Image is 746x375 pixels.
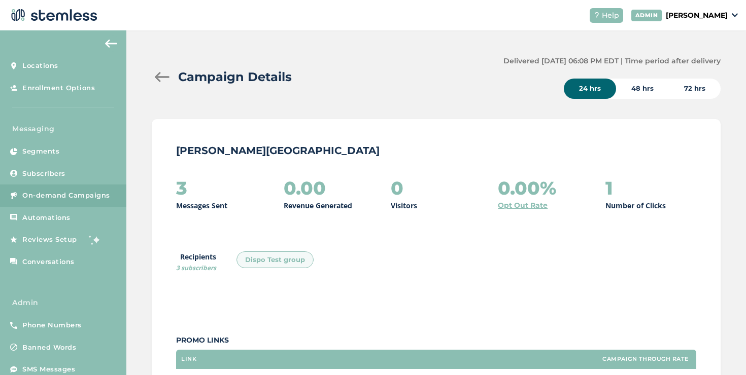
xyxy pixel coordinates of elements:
label: Link [181,356,196,362]
p: Messages Sent [176,200,227,211]
span: Subscribers [22,169,65,179]
label: Recipients [176,251,216,273]
iframe: Chat Widget [695,326,746,375]
p: Number of Clicks [605,200,666,211]
h2: Campaign Details [178,68,292,86]
div: 48 hrs [616,79,669,99]
p: Revenue Generated [284,200,352,211]
span: Reviews Setup [22,235,77,245]
label: Campaign Through Rate [602,356,689,362]
p: [PERSON_NAME][GEOGRAPHIC_DATA] [176,143,696,158]
span: Phone Numbers [22,320,82,330]
h2: 0.00 [284,178,326,198]
img: logo-dark-0685b13c.svg [8,5,97,25]
img: icon-arrow-back-accent-c549486e.svg [105,40,117,48]
span: Enrollment Options [22,83,95,93]
span: 3 subscribers [176,264,216,272]
img: glitter-stars-b7820f95.gif [85,230,105,250]
h2: 0.00% [498,178,556,198]
h2: 1 [605,178,613,198]
a: Opt Out Rate [498,200,548,211]
div: ADMIN [631,10,662,21]
img: icon-help-white-03924b79.svg [594,12,600,18]
span: Segments [22,146,59,157]
div: Dispo Test group [236,251,314,269]
span: Automations [22,213,71,223]
span: Help [602,10,619,21]
span: On-demand Campaigns [22,191,110,201]
h2: 0 [391,178,403,198]
img: icon_down-arrow-small-66adaf34.svg [732,13,738,17]
h2: 3 [176,178,187,198]
span: Banned Words [22,343,76,353]
div: 72 hrs [669,79,721,99]
span: Locations [22,61,58,71]
div: 24 hrs [564,79,616,99]
p: [PERSON_NAME] [666,10,728,21]
label: Promo Links [176,335,696,346]
span: SMS Messages [22,364,75,374]
p: Visitors [391,200,417,211]
label: Delivered [DATE] 06:08 PM EDT | Time period after delivery [503,56,721,66]
span: Conversations [22,257,75,267]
